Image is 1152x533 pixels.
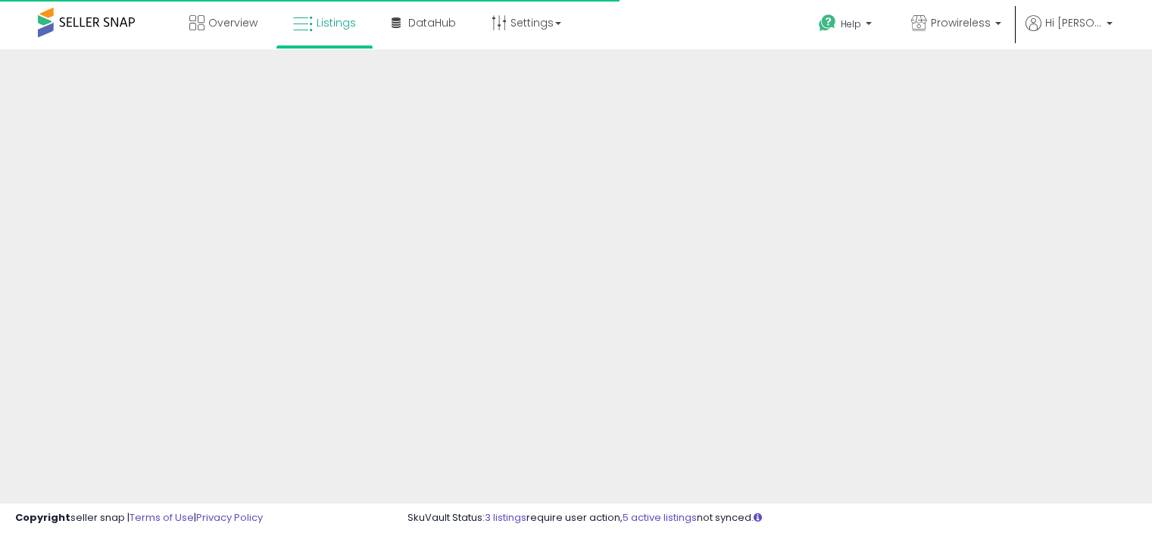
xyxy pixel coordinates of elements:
span: Prowireless [931,15,991,30]
i: Click here to read more about un-synced listings. [754,513,762,522]
strong: Copyright [15,510,70,525]
span: Hi [PERSON_NAME] [1045,15,1102,30]
div: seller snap | | [15,511,263,525]
a: Terms of Use [130,510,194,525]
i: Get Help [818,14,837,33]
span: DataHub [408,15,456,30]
span: Overview [208,15,258,30]
a: Privacy Policy [196,510,263,525]
span: Listings [317,15,356,30]
a: Hi [PERSON_NAME] [1026,15,1113,49]
span: Help [841,17,861,30]
a: 3 listings [485,510,526,525]
a: Help [807,2,887,49]
a: 5 active listings [623,510,697,525]
div: SkuVault Status: require user action, not synced. [407,511,1137,525]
